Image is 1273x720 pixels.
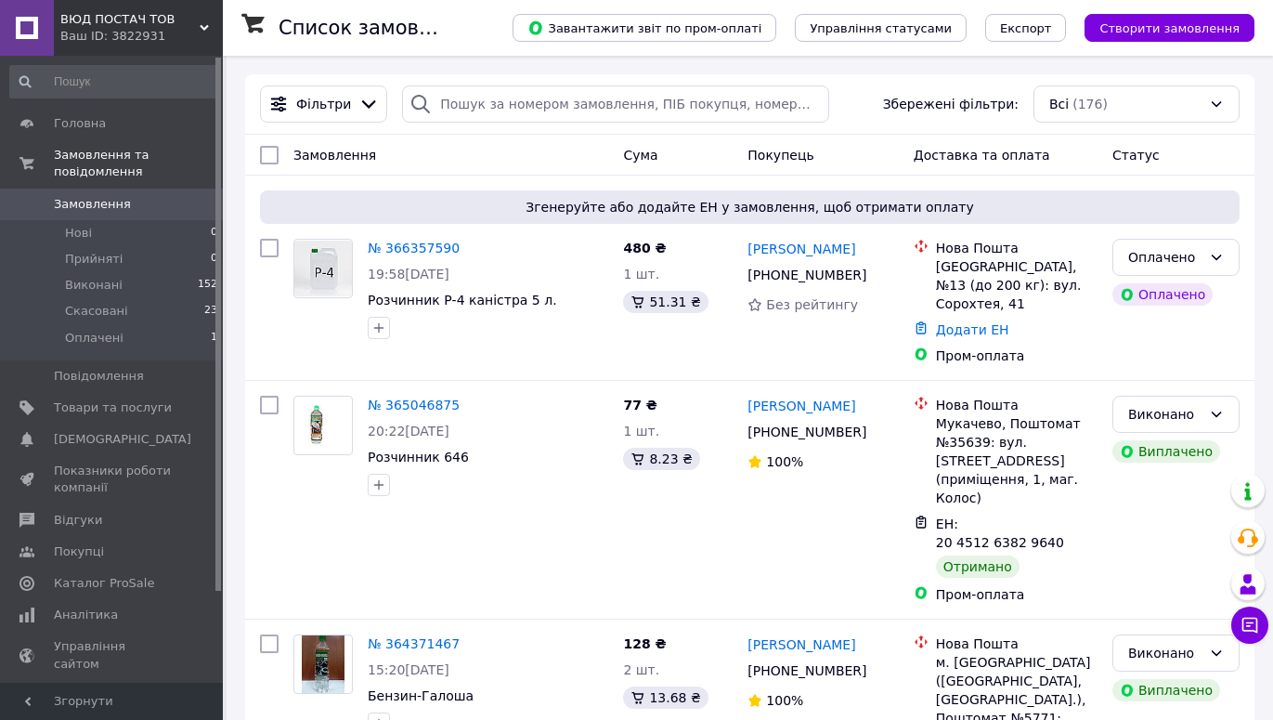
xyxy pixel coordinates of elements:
[65,277,123,294] span: Виконані
[1112,148,1160,163] span: Статус
[936,556,1020,578] div: Отримано
[198,277,217,294] span: 152
[368,688,474,703] a: Бензин-Галоша
[368,636,460,651] a: № 364371467
[402,85,829,123] input: Пошук за номером замовлення, ПІБ покупця, номером телефону, Email, номером накладної
[936,585,1098,604] div: Пром-оплата
[54,543,104,560] span: Покупці
[623,662,659,677] span: 2 шт.
[1112,679,1220,701] div: Виплачено
[9,65,219,98] input: Пошук
[747,397,855,415] a: [PERSON_NAME]
[368,424,449,439] span: 20:22[DATE]
[1085,14,1254,42] button: Створити замовлення
[623,424,659,439] span: 1 шт.
[766,297,858,312] span: Без рейтингу
[936,635,1098,653] div: Нова Пошта
[54,431,191,448] span: [DEMOGRAPHIC_DATA]
[527,20,761,36] span: Завантажити звіт по пром-оплаті
[623,291,708,313] div: 51.31 ₴
[747,635,855,654] a: [PERSON_NAME]
[368,267,449,281] span: 19:58[DATE]
[204,303,217,320] span: 23
[513,14,776,42] button: Завантажити звіт по пром-оплаті
[54,147,223,180] span: Замовлення та повідомлення
[211,330,217,347] span: 1
[279,17,467,39] h1: Список замовлень
[211,225,217,242] span: 0
[60,11,200,28] span: ВЮД ПОСТАЧ ТОВ
[914,148,1050,163] span: Доставка та оплата
[368,398,460,412] a: № 365046875
[60,28,223,45] div: Ваш ID: 3822931
[1112,283,1213,306] div: Оплачено
[623,636,666,651] span: 128 ₴
[883,95,1019,113] span: Збережені фільтри:
[810,21,952,35] span: Управління статусами
[368,662,449,677] span: 15:20[DATE]
[368,241,460,255] a: № 366357590
[623,687,708,709] div: 13.68 ₴
[296,95,351,113] span: Фільтри
[54,463,172,496] span: Показники роботи компанії
[766,454,803,469] span: 100%
[936,396,1098,414] div: Нова Пошта
[1128,404,1202,425] div: Виконано
[936,517,1064,550] span: ЕН: 20 4512 6382 9640
[211,251,217,268] span: 0
[623,241,666,255] span: 480 ₴
[54,512,102,529] span: Відгуки
[294,405,352,445] img: Фото товару
[1128,247,1202,268] div: Оплачено
[368,293,557,308] a: Розчинник Р-4 каністра 5 л.
[54,368,144,385] span: Повідомлення
[936,257,1098,313] div: [GEOGRAPHIC_DATA], №13 (до 200 кг): вул. Сорохтея, 41
[623,267,659,281] span: 1 шт.
[54,607,118,623] span: Аналітика
[1049,95,1069,113] span: Всі
[744,262,870,288] div: [PHONE_NUMBER]
[744,658,870,684] div: [PHONE_NUMBER]
[293,396,353,455] a: Фото товару
[795,14,967,42] button: Управління статусами
[65,330,123,347] span: Оплачені
[766,693,803,708] span: 100%
[936,414,1098,507] div: Мукачево, Поштомат №35639: вул. [STREET_ADDRESS] (приміщення, 1, маг. Колос)
[293,239,353,298] a: Фото товару
[293,148,376,163] span: Замовлення
[1072,97,1108,111] span: (176)
[65,303,128,320] span: Скасовані
[985,14,1067,42] button: Експорт
[1066,20,1254,34] a: Створити замовлення
[1000,21,1052,35] span: Експорт
[294,241,352,296] img: Фото товару
[267,198,1232,216] span: Згенеруйте або додайте ЕН у замовлення, щоб отримати оплату
[54,638,172,672] span: Управління сайтом
[293,635,353,694] a: Фото товару
[54,196,131,213] span: Замовлення
[302,635,345,693] img: Фото товару
[54,399,172,416] span: Товари та послуги
[65,225,92,242] span: Нові
[65,251,123,268] span: Прийняті
[1231,607,1268,644] button: Чат з покупцем
[744,419,870,445] div: [PHONE_NUMBER]
[747,148,813,163] span: Покупець
[1099,21,1240,35] span: Створити замовлення
[936,239,1098,257] div: Нова Пошта
[747,240,855,258] a: [PERSON_NAME]
[623,148,657,163] span: Cума
[1112,440,1220,463] div: Виплачено
[368,450,469,465] a: Розчинник 646
[623,398,656,412] span: 77 ₴
[1128,643,1202,663] div: Виконано
[54,575,154,592] span: Каталог ProSale
[936,322,1009,337] a: Додати ЕН
[623,448,699,470] div: 8.23 ₴
[936,347,1098,365] div: Пром-оплата
[54,115,106,132] span: Головна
